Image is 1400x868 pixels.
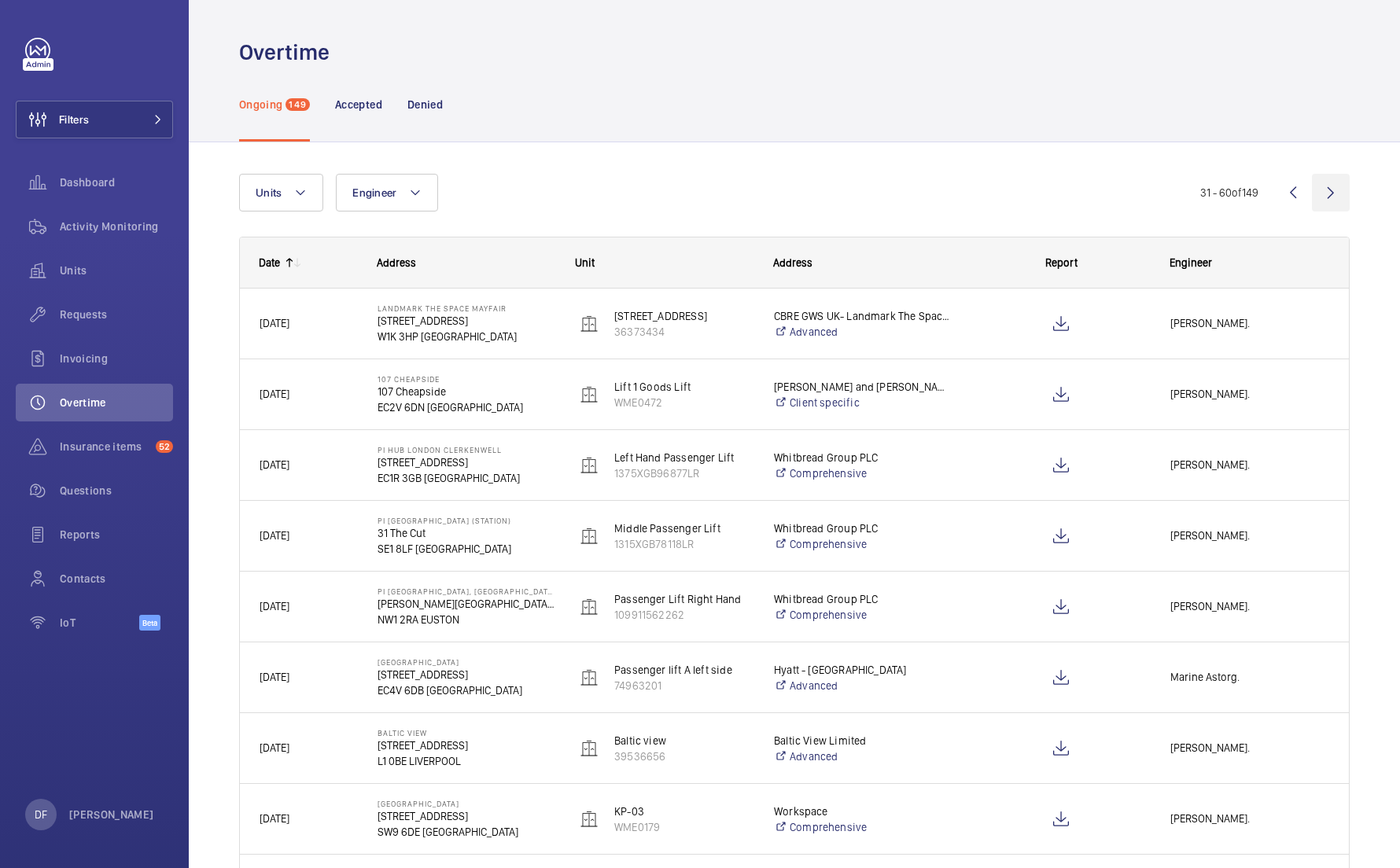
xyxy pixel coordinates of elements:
[1170,668,1329,686] span: Marine Astorg.
[60,351,173,366] span: Invoicing
[614,520,753,536] p: Middle Passenger Lift
[378,399,555,415] p: EC2V 6DN [GEOGRAPHIC_DATA]
[773,256,812,269] span: Address
[614,748,753,764] p: 39536656
[1170,385,1329,403] span: [PERSON_NAME].
[614,678,753,693] p: 74963201
[260,812,289,825] span: [DATE]
[260,458,289,471] span: [DATE]
[614,591,753,607] p: Passenger Lift Right Hand
[575,256,595,269] span: Unit
[774,591,952,607] p: Whitbread Group PLC
[335,97,382,112] p: Accepted
[60,439,149,454] span: Insurance items
[60,219,173,234] span: Activity Monitoring
[239,174,323,211] button: Units
[69,807,154,822] p: [PERSON_NAME]
[774,748,952,764] a: Advanced
[774,662,952,678] p: Hyatt - [GEOGRAPHIC_DATA]
[156,440,173,453] span: 52
[580,668,599,687] img: elevator.svg
[377,256,416,269] span: Address
[774,819,952,835] a: Comprehensive
[260,388,289,400] span: [DATE]
[378,824,555,840] p: SW9 6DE [GEOGRAPHIC_DATA]
[378,596,555,612] p: [PERSON_NAME][GEOGRAPHIC_DATA], [STREET_ADDRESS]
[260,529,289,542] span: [DATE]
[378,525,555,541] p: 31 The Cut
[774,520,952,536] p: Whitbread Group PLC
[1170,527,1329,545] span: [PERSON_NAME].
[260,671,289,683] span: [DATE]
[1170,256,1212,269] span: Engineer
[60,527,173,542] span: Reports
[378,667,555,682] p: [STREET_ADDRESS]
[580,739,599,758] img: elevator.svg
[614,662,753,678] p: Passenger lift A left side
[614,450,753,465] p: Left Hand Passenger Lift
[239,38,339,67] h1: Overtime
[378,445,555,454] p: PI Hub London Clerkenwell
[378,303,555,313] p: Landmark The Space Mayfair
[352,186,396,199] span: Engineer
[256,186,282,199] span: Units
[580,527,599,546] img: elevator.svg
[774,379,952,395] p: [PERSON_NAME] and [PERSON_NAME] 107 Cheapside
[1170,314,1329,333] span: [PERSON_NAME].
[378,374,555,384] p: 107 Cheapside
[378,313,555,329] p: [STREET_ADDRESS]
[378,799,555,808] p: [GEOGRAPHIC_DATA]
[378,737,555,753] p: [STREET_ADDRESS]
[580,598,599,616] img: elevator.svg
[378,728,555,737] p: Baltic View
[16,101,173,138] button: Filters
[1232,186,1242,199] span: of
[774,395,952,410] a: Client specific
[774,308,952,324] p: CBRE GWS UK- Landmark The Space Mayfair
[774,804,952,819] p: Workspace
[1170,810,1329,828] span: [PERSON_NAME].
[614,536,753,552] p: 1315XGB78118LR
[259,256,280,269] div: Date
[774,324,952,340] a: Advanced
[614,733,753,748] p: Baltic view
[60,395,173,410] span: Overtime
[378,470,555,486] p: EC1R 3GB [GEOGRAPHIC_DATA]
[139,615,160,631] span: Beta
[614,324,753,340] p: 36373434
[774,733,952,748] p: Baltic View Limited
[614,379,753,395] p: Lift 1 Goods Lift
[1170,456,1329,474] span: [PERSON_NAME].
[378,384,555,399] p: 107 Cheapside
[614,819,753,835] p: WME0179
[60,483,173,498] span: Questions
[59,112,89,127] span: Filters
[60,571,173,587] span: Contacts
[614,465,753,481] p: 1375XGB96877LR
[378,612,555,627] p: NW1 2RA EUSTON
[60,615,139,631] span: IoT
[774,678,952,693] a: Advanced
[378,808,555,824] p: [STREET_ADDRESS]
[35,807,47,822] p: DF
[286,98,310,111] span: 149
[580,385,599,404] img: elevator.svg
[260,741,289,754] span: [DATE]
[60,175,173,190] span: Dashboard
[378,329,555,344] p: W1K 3HP [GEOGRAPHIC_DATA]
[774,536,952,552] a: Comprehensive
[378,753,555,769] p: L1 0BE LIVERPOOL
[378,454,555,470] p: [STREET_ADDRESS]
[60,263,173,278] span: Units
[1200,187,1258,198] span: 31 - 60 149
[378,682,555,698] p: EC4V 6DB [GEOGRAPHIC_DATA]
[614,607,753,623] p: 109911562262
[1170,739,1329,757] span: [PERSON_NAME].
[378,657,555,667] p: [GEOGRAPHIC_DATA]
[336,174,438,211] button: Engineer
[60,307,173,322] span: Requests
[1170,598,1329,616] span: [PERSON_NAME].
[580,314,599,333] img: elevator.svg
[1045,256,1078,269] span: Report
[614,395,753,410] p: WME0472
